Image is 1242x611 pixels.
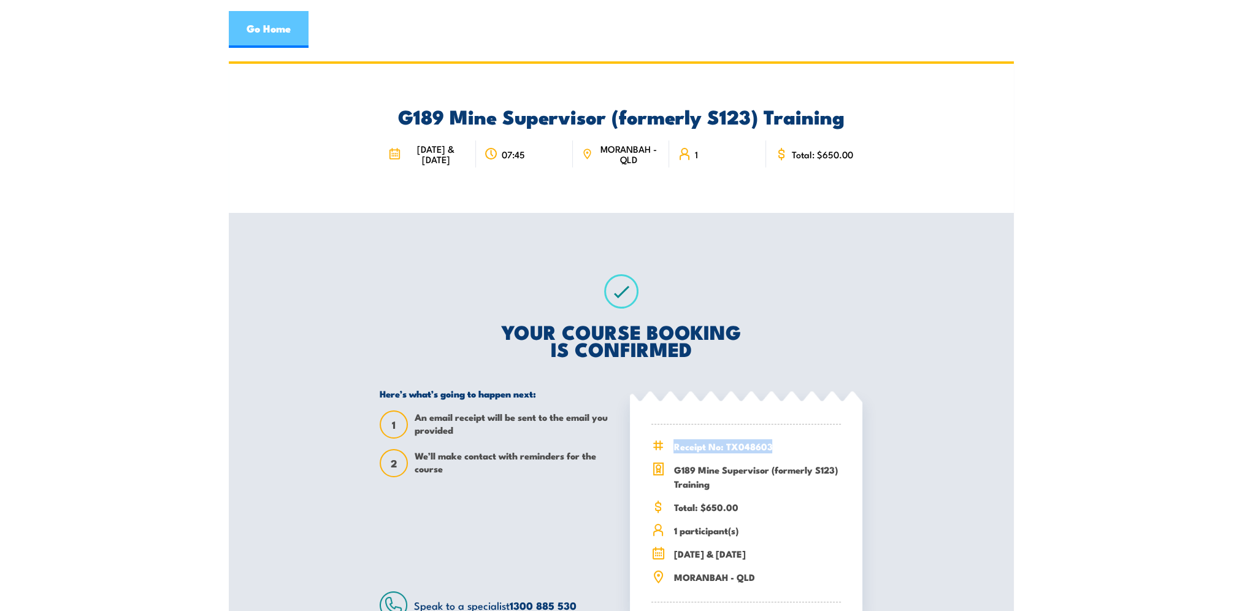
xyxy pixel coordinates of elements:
span: G189 Mine Supervisor (formerly S123) Training [673,463,841,491]
span: Total: $650.00 [792,149,853,159]
h5: Here’s what’s going to happen next: [380,388,612,399]
span: 1 [695,149,698,159]
h2: YOUR COURSE BOOKING IS CONFIRMED [380,323,862,357]
span: 1 participant(s) [673,523,841,537]
h2: G189 Mine Supervisor (formerly S123) Training [380,107,862,125]
span: Total: $650.00 [673,500,841,514]
a: Go Home [229,11,309,48]
span: [DATE] & [DATE] [404,144,467,164]
span: Receipt No: TX048603 [673,439,841,453]
span: [DATE] & [DATE] [673,547,841,561]
span: 1 [381,418,407,431]
span: We’ll make contact with reminders for the course [415,449,612,477]
span: An email receipt will be sent to the email you provided [415,410,612,439]
span: 2 [381,457,407,470]
span: MORANBAH - QLD [673,570,841,584]
span: MORANBAH - QLD [596,144,661,164]
span: 07:45 [502,149,525,159]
